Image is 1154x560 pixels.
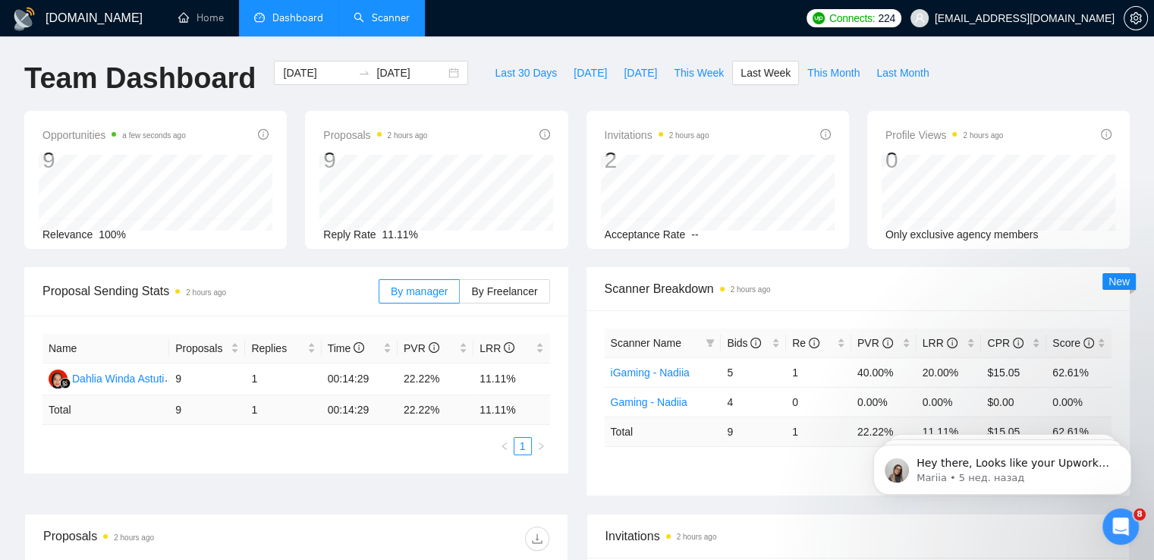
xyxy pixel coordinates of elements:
[674,64,724,81] span: This Week
[486,61,565,85] button: Last 30 Days
[272,11,323,24] span: Dashboard
[323,146,427,175] div: 9
[99,228,126,241] span: 100%
[963,131,1003,140] time: 2 hours ago
[857,337,893,349] span: PVR
[1124,12,1147,24] span: setting
[391,285,448,297] span: By manager
[691,228,698,241] span: --
[677,533,717,541] time: 2 hours ago
[258,129,269,140] span: info-circle
[376,64,445,81] input: End date
[532,437,550,455] button: right
[1101,129,1112,140] span: info-circle
[245,334,321,363] th: Replies
[1124,12,1148,24] a: setting
[917,387,982,417] td: 0.00%
[786,387,851,417] td: 0
[178,11,224,24] a: homeHome
[665,61,732,85] button: This Week
[429,342,439,353] span: info-circle
[611,396,687,408] a: Gaming - Nadiia
[495,437,514,455] li: Previous Page
[66,58,262,72] p: Message from Mariia, sent 5 нед. назад
[885,228,1039,241] span: Only exclusive agency members
[727,337,761,349] span: Bids
[169,363,245,395] td: 9
[66,44,261,238] span: Hey there, Looks like your Upwork agency OmiSoft 🏆 Multi-awarded AI & Web3 Agency ran out of conn...
[885,146,1004,175] div: 0
[12,7,36,31] img: logo
[669,131,709,140] time: 2 hours ago
[114,533,154,542] time: 2 hours ago
[323,126,427,144] span: Proposals
[539,129,550,140] span: info-circle
[731,285,771,294] time: 2 hours ago
[1052,337,1093,349] span: Score
[611,337,681,349] span: Scanner Name
[829,10,875,27] span: Connects:
[473,363,549,395] td: 11.11%
[1046,387,1112,417] td: 0.00%
[1134,508,1146,521] span: 8
[624,64,657,81] span: [DATE]
[1102,508,1139,545] iframe: Intercom live chat
[358,67,370,79] span: to
[283,64,352,81] input: Start date
[323,228,376,241] span: Reply Rate
[786,357,851,387] td: 1
[514,437,532,455] li: 1
[565,61,615,85] button: [DATE]
[703,332,718,354] span: filter
[605,228,686,241] span: Acceptance Rate
[382,228,418,241] span: 11.11%
[615,61,665,85] button: [DATE]
[706,338,715,348] span: filter
[526,533,549,545] span: download
[42,395,169,425] td: Total
[245,395,321,425] td: 1
[49,372,164,384] a: DWDahlia Winda Astuti
[42,126,186,144] span: Opportunities
[388,131,428,140] time: 2 hours ago
[42,228,93,241] span: Relevance
[923,337,957,349] span: LRR
[721,357,786,387] td: 5
[1083,338,1094,348] span: info-circle
[536,442,546,451] span: right
[721,387,786,417] td: 4
[981,357,1046,387] td: $15.05
[605,527,1112,546] span: Invitations
[500,442,509,451] span: left
[885,126,1004,144] span: Profile Views
[1108,275,1130,288] span: New
[807,64,860,81] span: This Month
[605,417,722,446] td: Total
[60,378,71,389] img: gigradar-bm.png
[721,417,786,446] td: 9
[1013,338,1024,348] span: info-circle
[354,11,410,24] a: searchScanner
[947,338,957,348] span: info-circle
[495,64,557,81] span: Last 30 Days
[799,61,868,85] button: This Month
[42,334,169,363] th: Name
[43,527,296,551] div: Proposals
[1124,6,1148,30] button: setting
[354,342,364,353] span: info-circle
[750,338,761,348] span: info-circle
[574,64,607,81] span: [DATE]
[398,395,473,425] td: 22.22 %
[398,363,473,395] td: 22.22%
[786,417,851,446] td: 1
[72,370,164,387] div: Dahlia Winda Astuti
[605,146,709,175] div: 2
[851,357,917,387] td: 40.00%
[851,387,917,417] td: 0.00%
[24,61,256,96] h1: Team Dashboard
[322,363,398,395] td: 00:14:29
[495,437,514,455] button: left
[809,338,819,348] span: info-circle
